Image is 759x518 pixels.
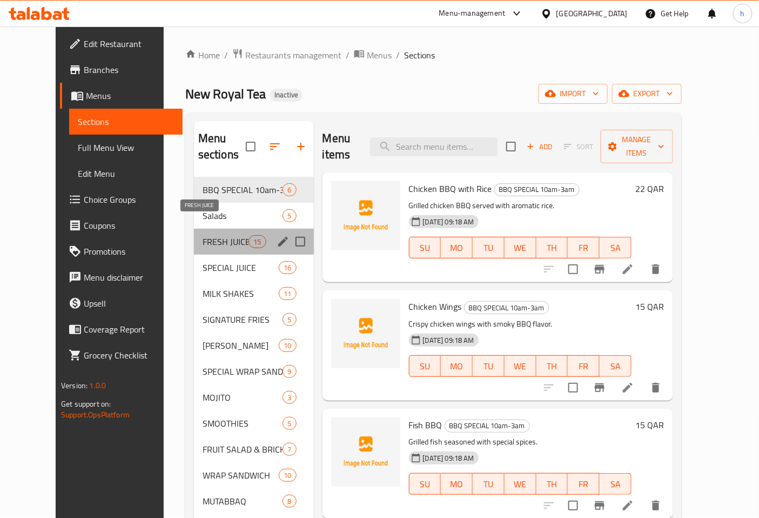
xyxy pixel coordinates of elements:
[509,240,532,256] span: WE
[441,355,473,377] button: MO
[279,341,295,351] span: 10
[78,167,174,180] span: Edit Menu
[203,235,248,248] span: FRESH JUICE
[194,177,314,203] div: BBQ SPECIAL 10am-3am6
[505,355,536,377] button: WE
[541,476,564,492] span: TH
[245,49,341,62] span: Restaurants management
[283,367,295,377] span: 9
[288,134,314,160] button: Add section
[604,476,627,492] span: SA
[283,209,296,222] div: items
[643,256,669,282] button: delete
[600,237,632,258] button: SA
[60,83,183,109] a: Menus
[60,31,183,57] a: Edit Restaurant
[203,365,283,378] span: SPECIAL WRAP SANDWICH
[84,323,174,336] span: Coverage Report
[248,235,266,248] div: items
[536,355,568,377] button: TH
[331,417,400,487] img: Fish BBQ
[404,49,435,62] span: Sections
[60,264,183,290] a: Menu disclaimer
[473,473,505,495] button: TU
[409,317,632,331] p: Crispy chicken wings with smoky BBQ flavor.
[367,49,392,62] span: Menus
[203,339,279,352] span: [PERSON_NAME]
[203,495,283,508] span: MUTABBAQ
[636,299,664,314] h6: 15 QAR
[283,391,296,404] div: items
[509,358,532,374] span: WE
[78,115,174,128] span: Sections
[419,335,479,346] span: [DATE] 09:18 AM
[194,307,314,333] div: SIGNATURE FRIES5
[279,263,295,273] span: 16
[203,287,279,300] span: MILK SHAKES
[194,333,314,358] div: [PERSON_NAME]10
[60,187,183,212] a: Choice Groups
[409,181,492,197] span: Chicken BBQ with Rice
[587,375,613,401] button: Branch-specific-item
[283,419,295,429] span: 5
[270,89,303,102] div: Inactive
[465,302,549,314] span: BBQ SPECIAL 10am-3am
[409,355,441,377] button: SU
[185,82,266,106] span: New Royal Tea
[477,358,500,374] span: TU
[621,381,634,394] a: Edit menu item
[609,133,664,160] span: Manage items
[185,49,220,62] a: Home
[279,339,296,352] div: items
[61,378,88,393] span: Version:
[84,63,174,76] span: Branches
[283,183,296,196] div: items
[354,48,392,62] a: Menus
[203,183,283,196] span: BBQ SPECIAL 10am-3am
[84,193,174,206] span: Choice Groups
[541,358,564,374] span: TH
[346,49,350,62] li: /
[621,263,634,276] a: Edit menu item
[283,393,295,403] span: 3
[536,237,568,258] button: TH
[89,378,106,393] span: 1.0.0
[636,181,664,196] h6: 22 QAR
[203,469,279,482] span: WRAP SANDWICH
[572,476,595,492] span: FR
[409,417,442,433] span: Fish BBQ
[194,255,314,281] div: SPECIAL JUICE16
[522,138,557,155] button: Add
[323,130,357,163] h2: Menu items
[409,199,632,212] p: Grilled chicken BBQ served with aromatic rice.
[601,130,673,163] button: Manage items
[69,109,183,135] a: Sections
[409,473,441,495] button: SU
[505,237,536,258] button: WE
[604,240,627,256] span: SA
[279,469,296,482] div: items
[283,365,296,378] div: items
[78,141,174,154] span: Full Menu View
[562,494,585,517] span: Select to update
[473,237,505,258] button: TU
[283,496,295,507] span: 8
[194,410,314,436] div: SMOOTHIES5
[203,261,279,274] span: SPECIAL JUICE
[283,443,296,456] div: items
[203,443,283,456] span: FRUIT SALAD & BRICKS
[562,258,585,281] span: Select to update
[84,219,174,232] span: Coupons
[262,134,288,160] span: Sort sections
[194,358,314,384] div: SPECIAL WRAP SANDWICH9
[477,240,500,256] span: TU
[536,473,568,495] button: TH
[464,301,549,314] div: BBQ SPECIAL 10am-3am
[60,290,183,316] a: Upsell
[194,384,314,410] div: MOJITO3
[572,358,595,374] span: FR
[283,417,296,430] div: items
[525,141,554,153] span: Add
